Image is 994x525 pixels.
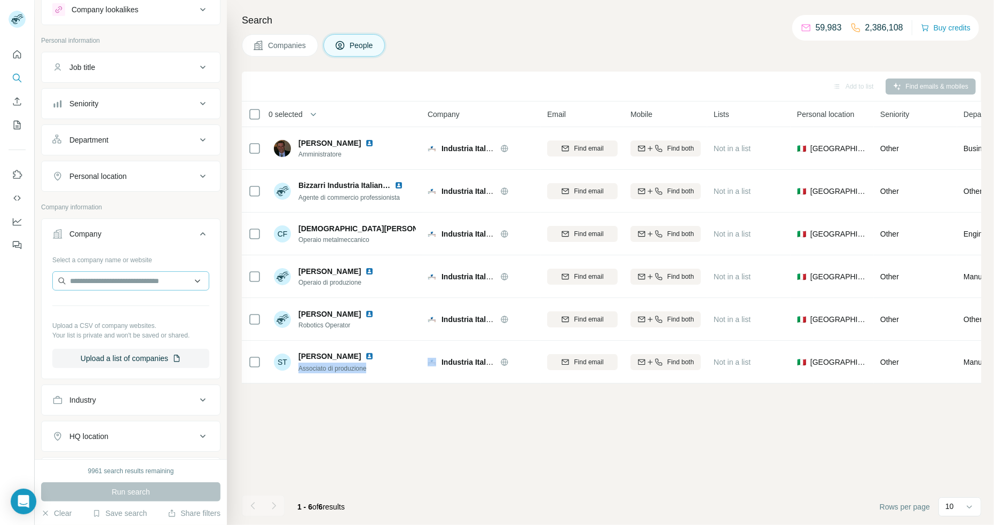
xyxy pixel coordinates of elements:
p: 2,386,108 [865,21,903,34]
span: Operaio metalmeccanico [298,235,416,245]
button: Quick start [9,45,26,64]
div: ST [274,354,291,371]
span: Industria Italiana Ponteggi S.R.L. [441,144,558,153]
span: Find both [667,272,694,281]
span: [GEOGRAPHIC_DATA] [810,357,867,367]
h4: Search [242,13,981,28]
span: Find email [574,186,603,196]
img: LinkedIn logo [365,310,374,318]
button: My lists [9,115,26,135]
p: Your list is private and won't be saved or shared. [52,331,209,340]
span: Lists [714,109,729,120]
div: CF [274,225,291,242]
span: Industria Italiana Ponteggi S.R.L. [441,272,558,281]
span: Other [880,358,899,366]
span: Not in a list [714,358,751,366]
span: [PERSON_NAME] [298,351,361,362]
img: LinkedIn logo [365,139,374,147]
span: 🇮🇹 [797,357,806,367]
span: [GEOGRAPHIC_DATA] [810,143,867,154]
button: Enrich CSV [9,92,26,111]
span: Email [547,109,566,120]
span: Find both [667,144,694,153]
div: Seniority [69,98,98,109]
span: Company [428,109,460,120]
button: Use Surfe API [9,189,26,208]
span: [PERSON_NAME] [298,266,361,277]
span: [DEMOGRAPHIC_DATA][PERSON_NAME] [298,223,447,234]
button: Find email [547,354,618,370]
span: Find both [667,357,694,367]
span: Other [880,272,899,281]
span: [GEOGRAPHIC_DATA] [810,229,867,239]
span: 🇮🇹 [797,186,806,197]
div: Select a company name or website [52,251,209,265]
button: HQ location [42,424,220,449]
span: Seniority [880,109,909,120]
span: Agente di commercio professionista [298,194,400,201]
span: Find both [667,229,694,239]
span: 6 [319,503,323,511]
span: [PERSON_NAME] [298,138,361,148]
button: Find both [630,226,701,242]
span: Bizzarri Industria Italiana Ponteggi [298,181,421,190]
span: Rows per page [880,502,930,512]
button: Find both [630,269,701,285]
img: Avatar [274,140,291,157]
img: LinkedIn logo [365,352,374,361]
span: 🇮🇹 [797,271,806,282]
span: 1 - 6 [297,503,312,511]
p: 10 [945,501,954,512]
button: Use Surfe on LinkedIn [9,165,26,184]
img: Logo of Industria Italiana Ponteggi S.R.L. [428,272,436,281]
button: Find both [630,183,701,199]
span: Companies [268,40,307,51]
div: Open Intercom Messenger [11,489,36,514]
img: Avatar [274,183,291,200]
span: [PERSON_NAME] [298,309,361,319]
button: Feedback [9,236,26,255]
span: [GEOGRAPHIC_DATA] [810,186,867,197]
p: Upload a CSV of company websites. [52,321,209,331]
div: 9961 search results remaining [88,466,174,476]
span: Other [964,314,982,325]
span: 🇮🇹 [797,229,806,239]
span: Other [964,186,982,197]
button: Seniority [42,91,220,116]
button: Department [42,127,220,153]
p: Company information [41,202,220,212]
img: LinkedIn logo [395,181,403,190]
div: Industry [69,395,96,405]
span: Operaio di produzione [298,278,386,287]
div: Company [69,229,101,239]
button: Find email [547,269,618,285]
button: Upload a list of companies [52,349,209,368]
span: Find email [574,272,603,281]
img: Logo of Industria Italiana Ponteggi S.R.L. [428,144,436,153]
button: Personal location [42,163,220,189]
span: People [350,40,374,51]
span: Not in a list [714,315,751,324]
span: 0 selected [269,109,303,120]
span: Other [880,315,899,324]
img: LinkedIn logo [365,267,374,276]
span: Find email [574,357,603,367]
p: Personal information [41,36,220,45]
span: Industria Italiana Ponteggi S.R.L. [441,358,558,366]
span: Other [880,187,899,195]
span: Not in a list [714,230,751,238]
button: Clear [41,508,72,519]
button: Share filters [168,508,220,519]
button: Dashboard [9,212,26,231]
span: results [297,503,345,511]
span: Find email [574,315,603,324]
button: Company [42,221,220,251]
span: Find both [667,186,694,196]
button: Find email [547,140,618,156]
button: Search [9,68,26,88]
img: Logo of Industria Italiana Ponteggi S.R.L. [428,315,436,324]
img: Logo of Industria Italiana Ponteggi S.R.L. [428,187,436,195]
div: HQ location [69,431,108,442]
img: Avatar [274,268,291,285]
span: Associato di produzione [298,365,366,372]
